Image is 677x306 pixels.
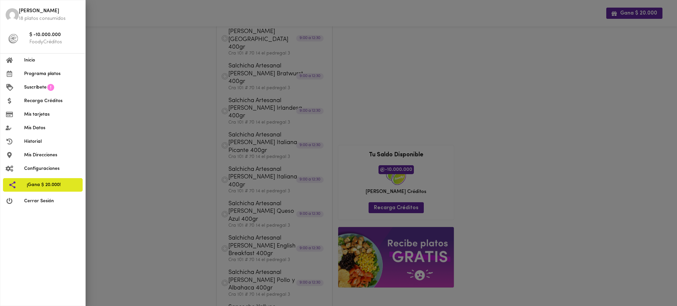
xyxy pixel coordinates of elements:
span: Programa platos [24,70,80,77]
span: Mis tarjetas [24,111,80,118]
span: Mis Direcciones [24,152,80,159]
span: $ -10.000.000 [29,31,80,39]
span: [PERSON_NAME] [19,8,80,15]
p: FoodyCréditos [29,39,80,46]
span: Historial [24,138,80,145]
span: Mis Datos [24,125,80,132]
span: Recarga Créditos [24,97,80,104]
iframe: Messagebird Livechat Widget [639,268,670,299]
span: Cerrar Sesión [24,198,80,205]
p: 18 platos consumidos [19,15,80,22]
span: Configuraciones [24,165,80,172]
img: foody-creditos-black.png [8,34,18,44]
span: ¡Gana $ 20.000! [27,181,77,188]
span: Suscríbete [24,84,47,91]
span: Inicio [24,57,80,64]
